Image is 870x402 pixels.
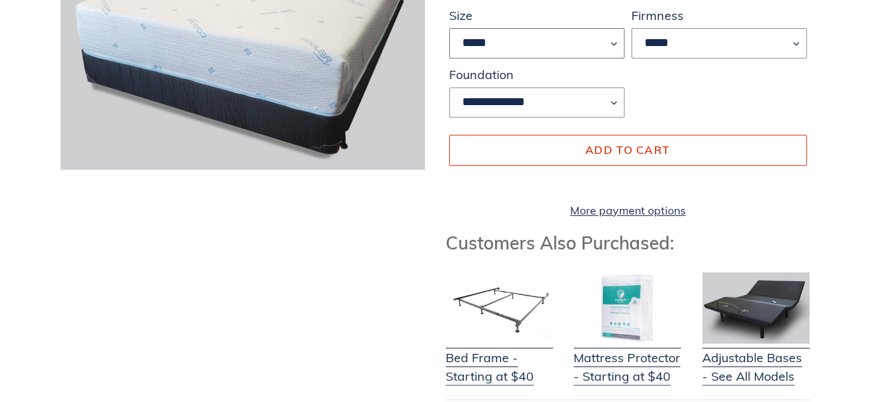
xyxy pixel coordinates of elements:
[449,202,807,219] a: More payment options
[585,143,670,157] span: Add to cart
[574,272,681,344] img: Mattress Protector
[449,65,624,84] label: Foundation
[446,232,810,254] h3: Customers Also Purchased:
[449,6,624,25] label: Size
[631,6,807,25] label: Firmness
[702,272,809,344] img: Adjustable Base
[574,331,681,386] a: Mattress Protector - Starting at $40
[449,135,807,165] button: Add to cart
[446,272,553,344] img: Bed Frame
[702,331,809,386] a: Adjustable Bases - See All Models
[446,331,553,386] a: Bed Frame - Starting at $40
